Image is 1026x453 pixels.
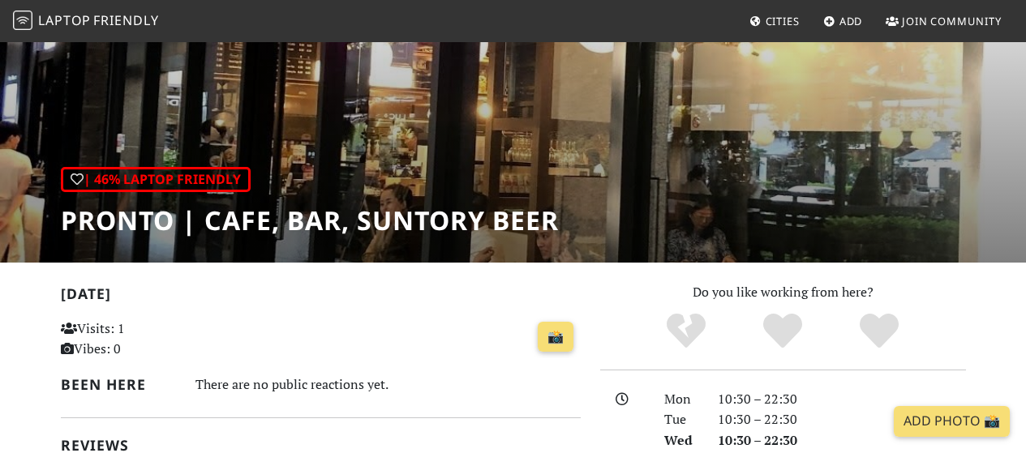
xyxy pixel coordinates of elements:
a: Add [817,6,869,36]
h1: PRONTO | Cafe, Bar, Suntory beer [61,205,559,236]
div: Definitely! [831,311,927,352]
a: Join Community [879,6,1008,36]
span: Friendly [93,11,158,29]
div: There are no public reactions yet. [195,373,581,396]
span: Cities [766,14,800,28]
p: Visits: 1 Vibes: 0 [61,318,221,360]
a: LaptopFriendly LaptopFriendly [13,7,159,36]
a: Add Photo 📸 [894,406,1010,437]
div: 10:30 – 22:30 [708,389,976,410]
div: 10:30 – 22:30 [708,409,976,430]
div: No [638,311,735,352]
a: Cities [743,6,806,36]
span: Add [839,14,863,28]
div: Yes [735,311,831,352]
img: LaptopFriendly [13,11,32,30]
a: 📸 [538,322,573,353]
div: 10:30 – 22:30 [708,430,976,451]
h2: [DATE] [61,285,581,309]
p: Do you like working from here? [600,282,966,303]
span: Join Community [902,14,1002,28]
div: Mon [655,389,708,410]
div: Wed [655,430,708,451]
h2: Been here [61,376,176,393]
div: | 46% Laptop Friendly [61,167,251,193]
div: Tue [655,409,708,430]
span: Laptop [38,11,91,29]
